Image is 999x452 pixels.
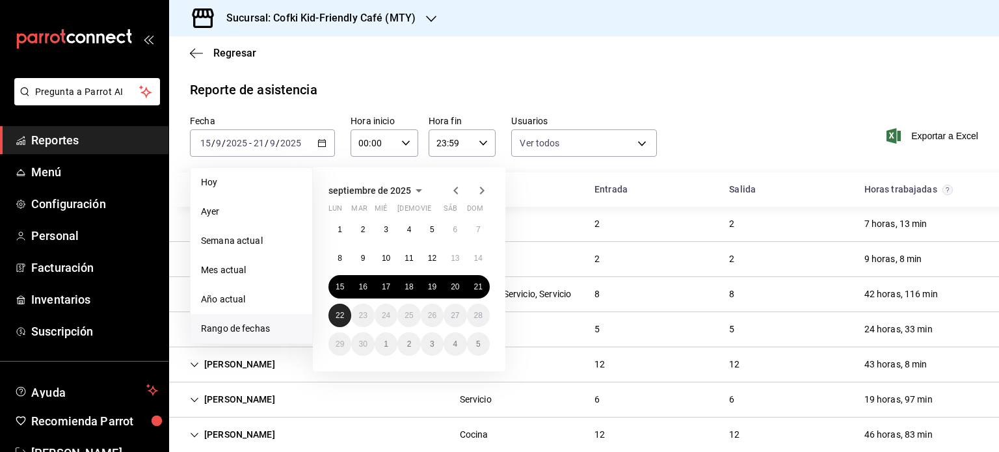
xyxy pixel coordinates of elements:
[382,254,390,263] abbr: 10 de septiembre de 2025
[421,304,444,327] button: 26 de septiembre de 2025
[397,246,420,270] button: 11 de septiembre de 2025
[476,339,481,349] abbr: 5 de octubre de 2025
[328,218,351,241] button: 1 de septiembre de 2025
[169,277,999,312] div: Row
[719,423,750,447] div: Cell
[430,339,434,349] abbr: 3 de octubre de 2025
[428,311,436,320] abbr: 26 de septiembre de 2025
[249,138,252,148] span: -
[397,332,420,356] button: 2 de octubre de 2025
[31,382,141,398] span: Ayuda
[14,78,160,105] button: Pregunta a Parrot AI
[854,178,989,202] div: HeadCell
[467,246,490,270] button: 14 de septiembre de 2025
[351,218,374,241] button: 2 de septiembre de 2025
[854,388,943,412] div: Cell
[328,204,342,218] abbr: lunes
[9,94,160,108] a: Pregunta a Parrot AI
[854,352,938,377] div: Cell
[719,388,745,412] div: Cell
[351,204,367,218] abbr: martes
[584,247,610,271] div: Cell
[719,212,745,236] div: Cell
[854,282,948,306] div: Cell
[180,388,286,412] div: Cell
[276,138,280,148] span: /
[430,225,434,234] abbr: 5 de septiembre de 2025
[216,10,416,26] h3: Sucursal: Cofki Kid-Friendly Café (MTY)
[421,218,444,241] button: 5 de septiembre de 2025
[336,282,344,291] abbr: 15 de septiembre de 2025
[421,246,444,270] button: 12 de septiembre de 2025
[201,293,302,306] span: Año actual
[328,185,411,196] span: septiembre de 2025
[382,282,390,291] abbr: 17 de septiembre de 2025
[449,423,499,447] div: Cell
[190,47,256,59] button: Regresar
[854,247,933,271] div: Cell
[474,311,483,320] abbr: 28 de septiembre de 2025
[405,254,413,263] abbr: 11 de septiembre de 2025
[467,204,483,218] abbr: domingo
[405,282,413,291] abbr: 18 de septiembre de 2025
[421,275,444,299] button: 19 de septiembre de 2025
[31,259,158,276] span: Facturación
[280,138,302,148] input: ----
[215,138,222,148] input: --
[511,116,656,126] label: Usuarios
[226,138,248,148] input: ----
[201,176,302,189] span: Hoy
[476,225,481,234] abbr: 7 de septiembre de 2025
[328,183,427,198] button: septiembre de 2025
[190,80,317,100] div: Reporte de asistencia
[169,347,999,382] div: Row
[180,178,449,202] div: HeadCell
[169,312,999,347] div: Row
[584,388,610,412] div: Cell
[407,339,412,349] abbr: 2 de octubre de 2025
[421,204,431,218] abbr: viernes
[213,47,256,59] span: Regresar
[31,131,158,149] span: Reportes
[444,246,466,270] button: 13 de septiembre de 2025
[719,352,750,377] div: Cell
[453,339,457,349] abbr: 4 de octubre de 2025
[375,332,397,356] button: 1 de octubre de 2025
[211,138,215,148] span: /
[351,246,374,270] button: 9 de septiembre de 2025
[719,317,745,341] div: Cell
[451,282,459,291] abbr: 20 de septiembre de 2025
[407,225,412,234] abbr: 4 de septiembre de 2025
[180,212,286,236] div: Cell
[405,311,413,320] abbr: 25 de septiembre de 2025
[375,275,397,299] button: 17 de septiembre de 2025
[719,178,853,202] div: HeadCell
[444,304,466,327] button: 27 de septiembre de 2025
[444,275,466,299] button: 20 de septiembre de 2025
[361,254,366,263] abbr: 9 de septiembre de 2025
[358,339,367,349] abbr: 30 de septiembre de 2025
[253,138,265,148] input: --
[584,423,615,447] div: Cell
[375,218,397,241] button: 3 de septiembre de 2025
[180,317,286,341] div: Cell
[169,242,999,277] div: Row
[328,246,351,270] button: 8 de septiembre de 2025
[35,85,140,99] span: Pregunta a Parrot AI
[584,212,610,236] div: Cell
[854,317,943,341] div: Cell
[854,423,943,447] div: Cell
[351,116,418,126] label: Hora inicio
[328,304,351,327] button: 22 de septiembre de 2025
[201,263,302,277] span: Mes actual
[384,225,388,234] abbr: 3 de septiembre de 2025
[444,204,457,218] abbr: sábado
[942,185,953,195] svg: El total de horas trabajadas por usuario es el resultado de la suma redondeada del registro de ho...
[449,388,502,412] div: Cell
[584,282,610,306] div: Cell
[453,225,457,234] abbr: 6 de septiembre de 2025
[584,317,610,341] div: Cell
[338,254,342,263] abbr: 8 de septiembre de 2025
[361,225,366,234] abbr: 2 de septiembre de 2025
[451,311,459,320] abbr: 27 de septiembre de 2025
